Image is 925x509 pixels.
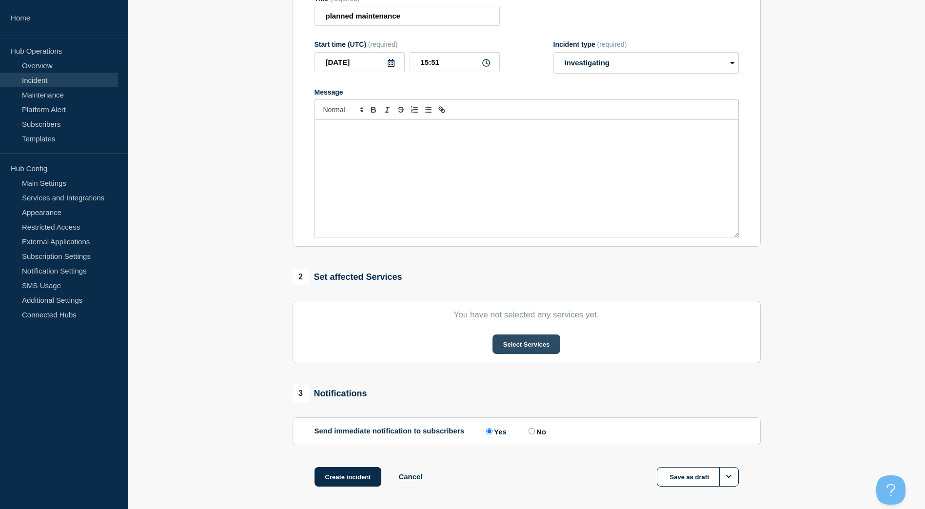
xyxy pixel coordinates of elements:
select: Incident type [553,52,739,74]
span: (required) [597,40,627,48]
iframe: Help Scout Beacon - Open [876,475,905,505]
span: Font size [319,104,367,116]
button: Toggle link [435,104,449,116]
label: Yes [484,427,507,436]
div: Set affected Services [293,269,402,285]
input: Title [315,6,500,26]
button: Select Services [492,334,560,354]
button: Toggle italic text [380,104,394,116]
div: Start time (UTC) [315,40,500,48]
input: HH:MM [410,52,500,72]
input: Yes [486,428,492,434]
div: Message [315,88,739,96]
label: No [526,427,546,436]
button: Toggle bold text [367,104,380,116]
div: Message [315,120,738,237]
input: YYYY-MM-DD [315,52,405,72]
button: Cancel [398,472,422,481]
input: No [529,428,535,434]
button: Options [719,467,739,487]
button: Create incident [315,467,382,487]
div: Incident type [553,40,739,48]
button: Save as draft [657,467,739,487]
div: Notifications [293,385,367,402]
button: Toggle ordered list [408,104,421,116]
p: Send immediate notification to subscribers [315,427,465,436]
span: 2 [293,269,309,285]
span: (required) [368,40,398,48]
button: Toggle strikethrough text [394,104,408,116]
button: Toggle bulleted list [421,104,435,116]
p: You have not selected any services yet. [315,310,739,320]
div: Send immediate notification to subscribers [315,427,739,436]
span: 3 [293,385,309,402]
